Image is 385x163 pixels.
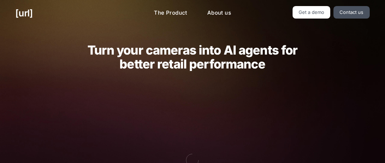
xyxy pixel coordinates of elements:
[202,6,237,20] a: About us
[148,6,193,20] a: The Product
[76,43,309,71] h2: Turn your cameras into AI agents for better retail performance
[15,6,33,20] a: [URL]
[333,6,370,19] a: Contact us
[293,6,331,19] a: Get a demo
